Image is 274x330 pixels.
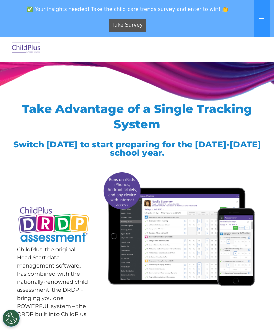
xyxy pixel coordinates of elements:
span: Switch [DATE] to start preparing for the [DATE]-[DATE] school year. [13,139,261,158]
img: Copyright - DRDP Logo [17,203,90,247]
span: Take Survey [112,19,143,31]
img: ChildPlus by Procare Solutions [10,40,42,56]
img: All-devices [100,169,257,289]
button: Cookies Settings [3,310,20,327]
span: Take Advantage of a Single Tracking System [22,102,252,131]
span: ✅ Your insights needed! Take the child care trends survey and enter to win! 👏 [3,3,253,16]
span: ChildPlus, the original Head Start data management software, has combined with the nationally-ren... [17,246,88,318]
a: Take Survey [109,19,147,32]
